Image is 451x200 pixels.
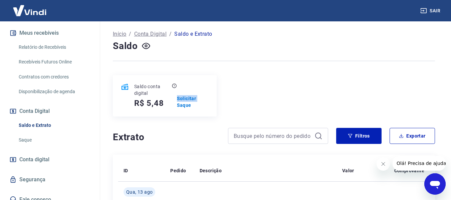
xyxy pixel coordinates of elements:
h5: R$ 5,48 [134,98,164,109]
p: / [169,30,172,38]
a: Conta Digital [134,30,167,38]
a: Segurança [8,172,92,187]
button: Sair [419,5,443,17]
p: Descrição [200,167,222,174]
img: Vindi [8,0,51,21]
a: Conta digital [8,152,92,167]
a: Solicitar Saque [177,95,209,109]
h4: Extrato [113,131,220,144]
a: Disponibilização de agenda [16,85,92,98]
a: Contratos com credores [16,70,92,84]
p: Saldo conta digital [134,83,171,96]
span: Conta digital [19,155,49,164]
a: Recebíveis Futuros Online [16,55,92,69]
h4: Saldo [113,39,138,53]
iframe: Mensagem da empresa [393,156,446,171]
a: Relatório de Recebíveis [16,40,92,54]
a: Saque [16,133,92,147]
button: Exportar [390,128,435,144]
p: Pedido [170,167,186,174]
button: Conta Digital [8,104,92,119]
p: / [129,30,131,38]
p: ID [124,167,128,174]
iframe: Fechar mensagem [377,157,390,171]
input: Busque pelo número do pedido [234,131,312,141]
button: Meus recebíveis [8,26,92,40]
a: Início [113,30,126,38]
p: Valor [342,167,354,174]
span: Qua, 13 ago [126,189,153,195]
a: Saldo e Extrato [16,119,92,132]
span: Olá! Precisa de ajuda? [4,5,56,10]
p: Saldo e Extrato [174,30,212,38]
iframe: Botão para abrir a janela de mensagens [424,173,446,195]
button: Filtros [336,128,382,144]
